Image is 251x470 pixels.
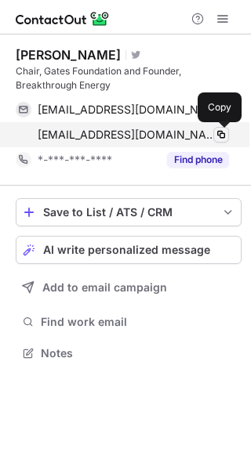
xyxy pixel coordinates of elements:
div: [PERSON_NAME] [16,47,121,63]
span: [EMAIL_ADDRESS][DOMAIN_NAME] [38,103,217,117]
span: AI write personalized message [43,244,210,256]
span: Add to email campaign [42,281,167,294]
img: ContactOut v5.3.10 [16,9,110,28]
span: [EMAIL_ADDRESS][DOMAIN_NAME] [38,128,217,142]
span: Notes [41,346,235,360]
button: save-profile-one-click [16,198,242,226]
button: Reveal Button [167,152,229,168]
button: AI write personalized message [16,236,242,264]
span: Find work email [41,315,235,329]
button: Add to email campaign [16,273,242,302]
button: Find work email [16,311,242,333]
div: Save to List / ATS / CRM [43,206,214,219]
button: Notes [16,342,242,364]
div: Chair, Gates Foundation and Founder, Breakthrough Energy [16,64,242,92]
